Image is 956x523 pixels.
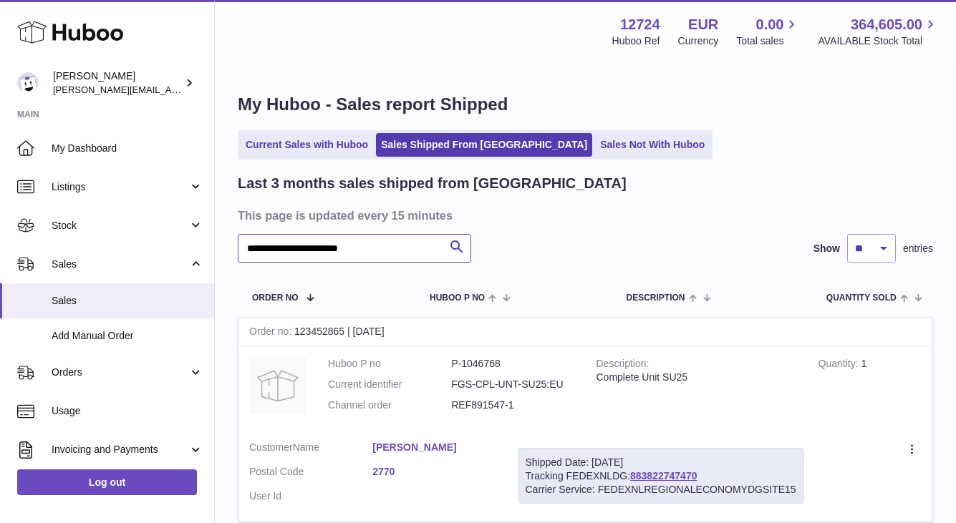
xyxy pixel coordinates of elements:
dt: Channel order [328,399,451,412]
dt: Postal Code [249,465,372,482]
span: Usage [52,404,203,418]
img: sebastian@ffern.co [17,72,39,94]
dd: FGS-CPL-UNT-SU25:EU [451,378,574,391]
a: 2770 [372,465,496,479]
span: Stock [52,219,188,233]
div: Carrier Service: FEDEXNLREGIONALECONOMYDGSITE15 [526,483,796,497]
dt: Name [249,441,372,458]
h1: My Huboo - Sales report Shipped [238,93,933,116]
label: Show [813,242,840,255]
div: Huboo Ref [612,34,660,48]
dt: Current identifier [328,378,451,391]
dt: User Id [249,489,372,503]
a: Current Sales with Huboo [241,133,373,157]
span: 364,605.00 [851,15,922,34]
span: Sales [52,258,188,271]
strong: Description [597,358,650,373]
div: Complete Unit SU25 [597,371,797,384]
span: [PERSON_NAME][EMAIL_ADDRESS][DOMAIN_NAME] [53,84,287,95]
span: Sales [52,294,203,308]
h2: Last 3 months sales shipped from [GEOGRAPHIC_DATA] [238,174,627,193]
div: [PERSON_NAME] [53,69,182,97]
span: Add Manual Order [52,329,203,343]
dd: REF891547-1 [451,399,574,412]
span: entries [903,242,933,255]
span: Order No [252,293,299,303]
div: 123452865 | [DATE] [238,318,932,346]
span: Orders [52,366,188,379]
dd: P-1046768 [451,357,574,371]
td: 1 [808,346,932,430]
strong: EUR [688,15,718,34]
h3: This page is updated every 15 minutes [238,207,930,223]
span: 0.00 [756,15,784,34]
a: 883822747470 [630,470,697,482]
div: Tracking FEDEXNLDG: [518,448,804,504]
span: Invoicing and Payments [52,443,188,456]
strong: Quantity [819,358,861,373]
a: 0.00 Total sales [736,15,800,48]
a: 364,605.00 AVAILABLE Stock Total [818,15,939,48]
a: Sales Not With Huboo [595,133,710,157]
span: Huboo P no [430,293,485,303]
div: Currency [678,34,719,48]
div: Shipped Date: [DATE] [526,456,796,469]
img: no-photo.jpg [249,357,306,414]
strong: 12724 [620,15,660,34]
a: Log out [17,469,197,495]
span: Customer [249,441,293,453]
strong: Order no [249,326,294,341]
span: Total sales [736,34,800,48]
span: Listings [52,180,188,194]
a: [PERSON_NAME] [372,441,496,454]
span: AVAILABLE Stock Total [818,34,939,48]
a: Sales Shipped From [GEOGRAPHIC_DATA] [376,133,592,157]
span: My Dashboard [52,142,203,155]
dt: Huboo P no [328,357,451,371]
span: Quantity Sold [826,293,897,303]
span: Description [626,293,685,303]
